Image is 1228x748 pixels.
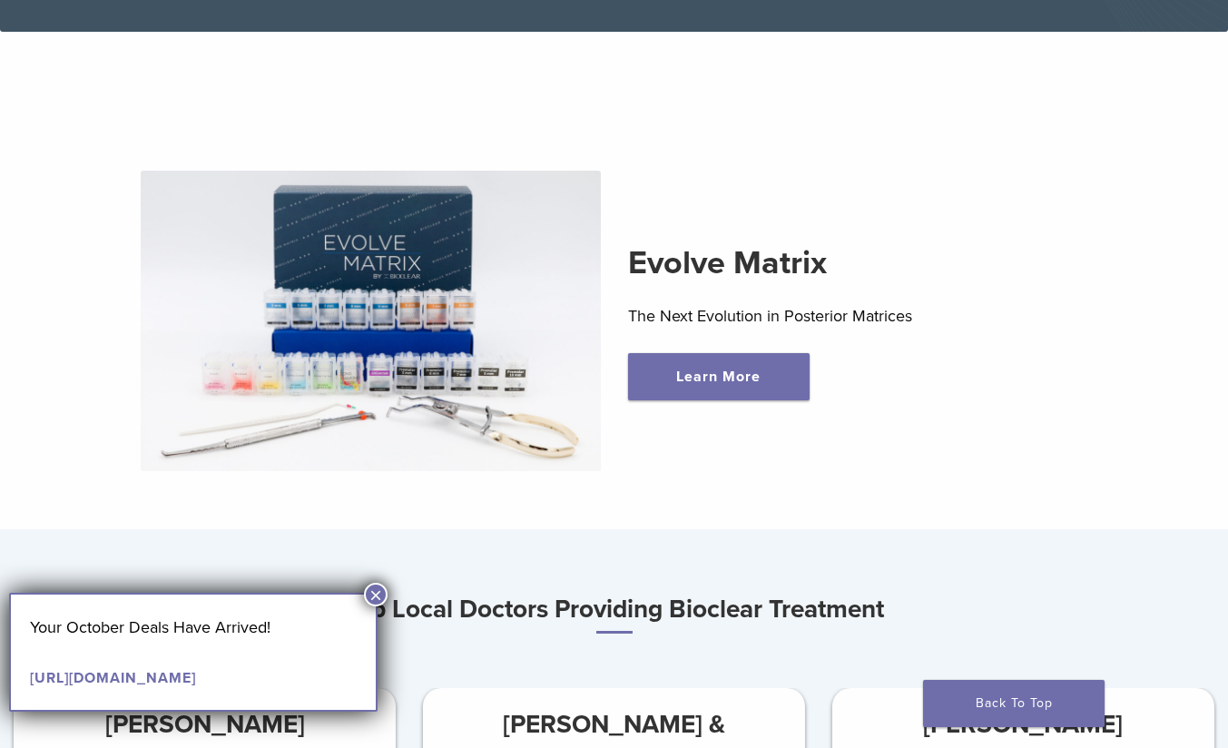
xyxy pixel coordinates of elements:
a: Back To Top [923,680,1105,727]
img: Evolve Matrix [141,171,600,470]
p: Your October Deals Have Arrived! [30,614,357,641]
h3: [PERSON_NAME] [14,703,396,746]
h3: [PERSON_NAME] [832,703,1214,746]
p: The Next Evolution in Posterior Matrices [628,302,1087,330]
h2: Evolve Matrix [628,241,1087,285]
a: Learn More [628,353,810,400]
a: [URL][DOMAIN_NAME] [30,669,196,687]
button: Close [364,583,388,606]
